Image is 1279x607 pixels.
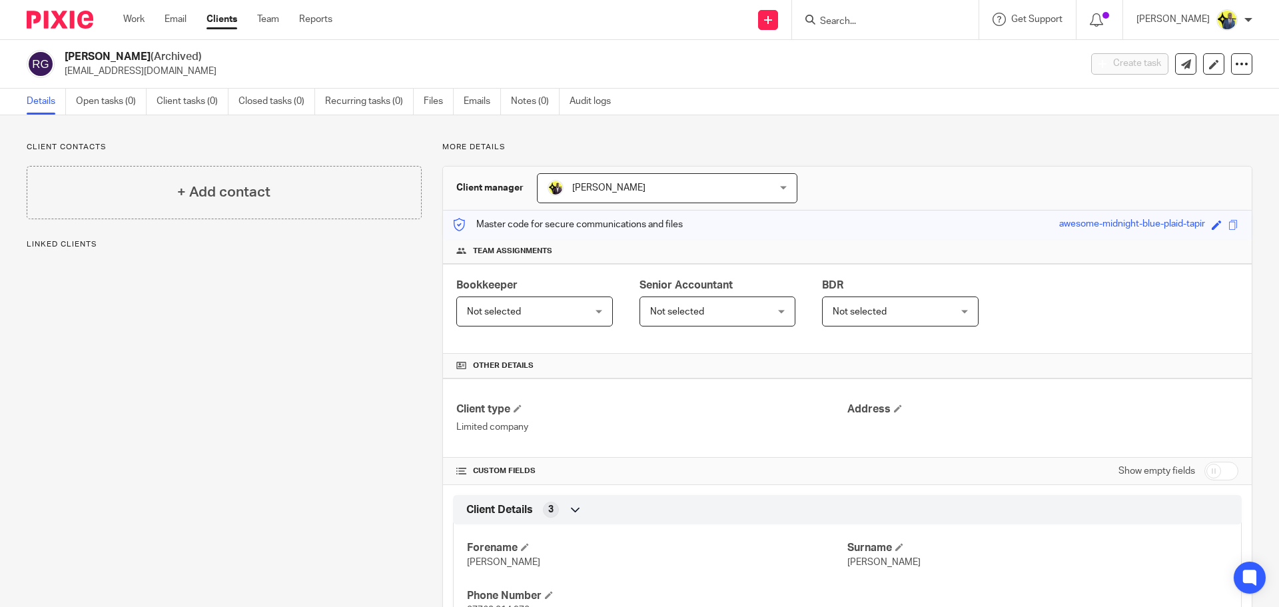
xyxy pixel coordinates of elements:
[123,13,145,26] a: Work
[27,50,55,78] img: svg%3E
[1118,464,1195,478] label: Show empty fields
[1136,13,1210,26] p: [PERSON_NAME]
[833,307,887,316] span: Not selected
[1059,217,1205,233] div: awesome-midnight-blue-plaid-tapir
[548,503,554,516] span: 3
[177,182,270,203] h4: + Add contact
[27,239,422,250] p: Linked clients
[65,65,1071,78] p: [EMAIL_ADDRESS][DOMAIN_NAME]
[157,89,228,115] a: Client tasks (0)
[65,50,870,64] h2: [PERSON_NAME]
[473,246,552,257] span: Team assignments
[207,13,237,26] a: Clients
[27,11,93,29] img: Pixie
[650,307,704,316] span: Not selected
[27,142,422,153] p: Client contacts
[511,89,560,115] a: Notes (0)
[424,89,454,115] a: Files
[456,280,518,291] span: Bookkeeper
[238,89,315,115] a: Closed tasks (0)
[467,558,540,567] span: [PERSON_NAME]
[473,360,534,371] span: Other details
[464,89,501,115] a: Emails
[325,89,414,115] a: Recurring tasks (0)
[847,402,1238,416] h4: Address
[822,280,843,291] span: BDR
[1216,9,1238,31] img: Dennis-Starbridge.jpg
[76,89,147,115] a: Open tasks (0)
[467,307,521,316] span: Not selected
[847,541,1228,555] h4: Surname
[819,16,939,28] input: Search
[453,218,683,231] p: Master code for secure communications and files
[27,89,66,115] a: Details
[456,402,847,416] h4: Client type
[257,13,279,26] a: Team
[456,420,847,434] p: Limited company
[299,13,332,26] a: Reports
[165,13,187,26] a: Email
[151,51,202,62] span: (Archived)
[570,89,621,115] a: Audit logs
[467,589,847,603] h4: Phone Number
[467,541,847,555] h4: Forename
[466,503,533,517] span: Client Details
[456,181,524,195] h3: Client manager
[847,558,921,567] span: [PERSON_NAME]
[639,280,733,291] span: Senior Accountant
[572,183,645,193] span: [PERSON_NAME]
[442,142,1252,153] p: More details
[456,466,847,476] h4: CUSTOM FIELDS
[1011,15,1063,24] span: Get Support
[548,180,564,196] img: Yemi-Starbridge.jpg
[1091,53,1168,75] button: Create task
